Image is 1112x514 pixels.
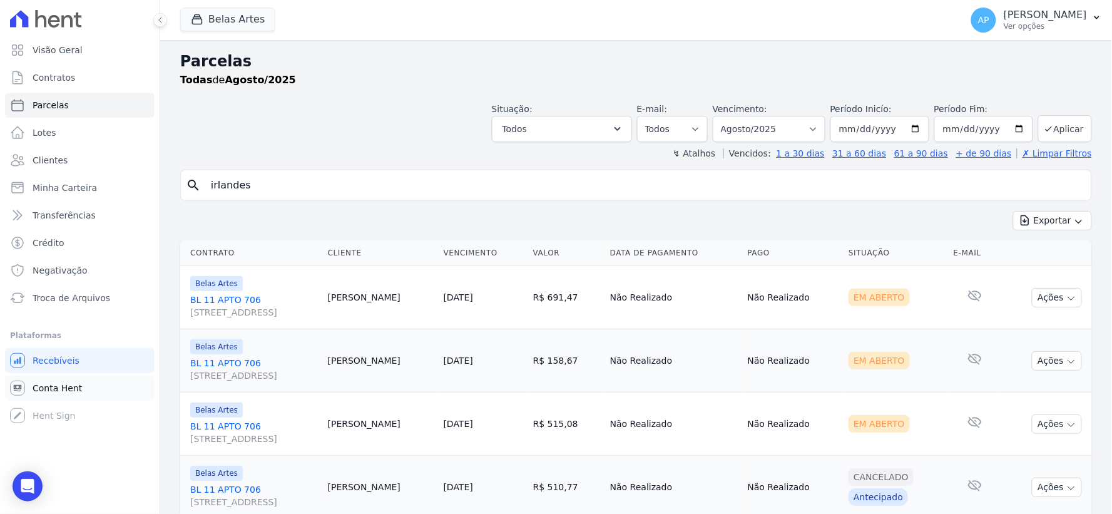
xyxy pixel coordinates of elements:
[33,99,69,111] span: Parcelas
[849,415,910,433] div: Em Aberto
[323,240,439,266] th: Cliente
[673,148,715,158] label: ↯ Atalhos
[190,420,318,445] a: BL 11 APTO 706[STREET_ADDRESS]
[323,329,439,393] td: [PERSON_NAME]
[934,103,1033,116] label: Período Fim:
[5,285,155,311] a: Troca de Arquivos
[5,148,155,173] a: Clientes
[33,237,64,249] span: Crédito
[1032,478,1082,497] button: Ações
[180,240,323,266] th: Contrato
[978,16,989,24] span: AP
[33,264,88,277] span: Negativação
[605,240,743,266] th: Data de Pagamento
[323,393,439,456] td: [PERSON_NAME]
[723,148,771,158] label: Vencidos:
[1038,115,1092,142] button: Aplicar
[190,403,243,418] span: Belas Artes
[832,148,886,158] a: 31 a 60 dias
[492,116,632,142] button: Todos
[956,148,1012,158] a: + de 90 dias
[949,240,1001,266] th: E-mail
[190,496,318,508] span: [STREET_ADDRESS]
[5,65,155,90] a: Contratos
[637,104,668,114] label: E-mail:
[743,329,844,393] td: Não Realizado
[961,3,1112,38] button: AP [PERSON_NAME] Ver opções
[203,173,1086,198] input: Buscar por nome do lote ou do cliente
[894,148,948,158] a: 61 a 90 dias
[5,258,155,283] a: Negativação
[849,352,910,369] div: Em Aberto
[10,328,150,343] div: Plataformas
[849,488,908,506] div: Antecipado
[5,348,155,373] a: Recebíveis
[33,154,68,167] span: Clientes
[33,354,79,367] span: Recebíveis
[190,357,318,382] a: BL 11 APTO 706[STREET_ADDRESS]
[777,148,825,158] a: 1 a 30 dias
[605,393,743,456] td: Não Realizado
[180,50,1092,73] h2: Parcelas
[5,120,155,145] a: Lotes
[1032,414,1082,434] button: Ações
[190,339,243,354] span: Belas Artes
[844,240,949,266] th: Situação
[33,182,97,194] span: Minha Carteira
[13,471,43,501] div: Open Intercom Messenger
[1013,211,1092,230] button: Exportar
[528,266,605,329] td: R$ 691,47
[33,292,110,304] span: Troca de Arquivos
[1004,9,1087,21] p: [PERSON_NAME]
[190,466,243,481] span: Belas Artes
[743,393,844,456] td: Não Realizado
[33,44,83,56] span: Visão Geral
[5,175,155,200] a: Minha Carteira
[180,73,296,88] p: de
[190,294,318,319] a: BL 11 APTO 706[STREET_ADDRESS]
[1032,288,1082,307] button: Ações
[849,289,910,306] div: Em Aberto
[5,38,155,63] a: Visão Geral
[444,292,473,302] a: [DATE]
[605,329,743,393] td: Não Realizado
[33,71,75,84] span: Contratos
[492,104,533,114] label: Situação:
[1004,21,1087,31] p: Ver opções
[5,376,155,401] a: Conta Hent
[190,369,318,382] span: [STREET_ADDRESS]
[605,266,743,329] td: Não Realizado
[186,178,201,193] i: search
[190,433,318,445] span: [STREET_ADDRESS]
[444,356,473,366] a: [DATE]
[190,306,318,319] span: [STREET_ADDRESS]
[33,382,82,394] span: Conta Hent
[33,209,96,222] span: Transferências
[444,482,473,492] a: [DATE]
[180,8,275,31] button: Belas Artes
[180,74,213,86] strong: Todas
[190,276,243,291] span: Belas Artes
[502,121,527,136] span: Todos
[713,104,767,114] label: Vencimento:
[830,104,892,114] label: Período Inicío:
[1017,148,1092,158] a: ✗ Limpar Filtros
[444,419,473,429] a: [DATE]
[439,240,528,266] th: Vencimento
[323,266,439,329] td: [PERSON_NAME]
[225,74,296,86] strong: Agosto/2025
[5,230,155,255] a: Crédito
[5,93,155,118] a: Parcelas
[528,393,605,456] td: R$ 515,08
[849,468,914,486] div: Cancelado
[33,126,56,139] span: Lotes
[528,329,605,393] td: R$ 158,67
[743,240,844,266] th: Pago
[528,240,605,266] th: Valor
[5,203,155,228] a: Transferências
[190,483,318,508] a: BL 11 APTO 706[STREET_ADDRESS]
[1032,351,1082,371] button: Ações
[743,266,844,329] td: Não Realizado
